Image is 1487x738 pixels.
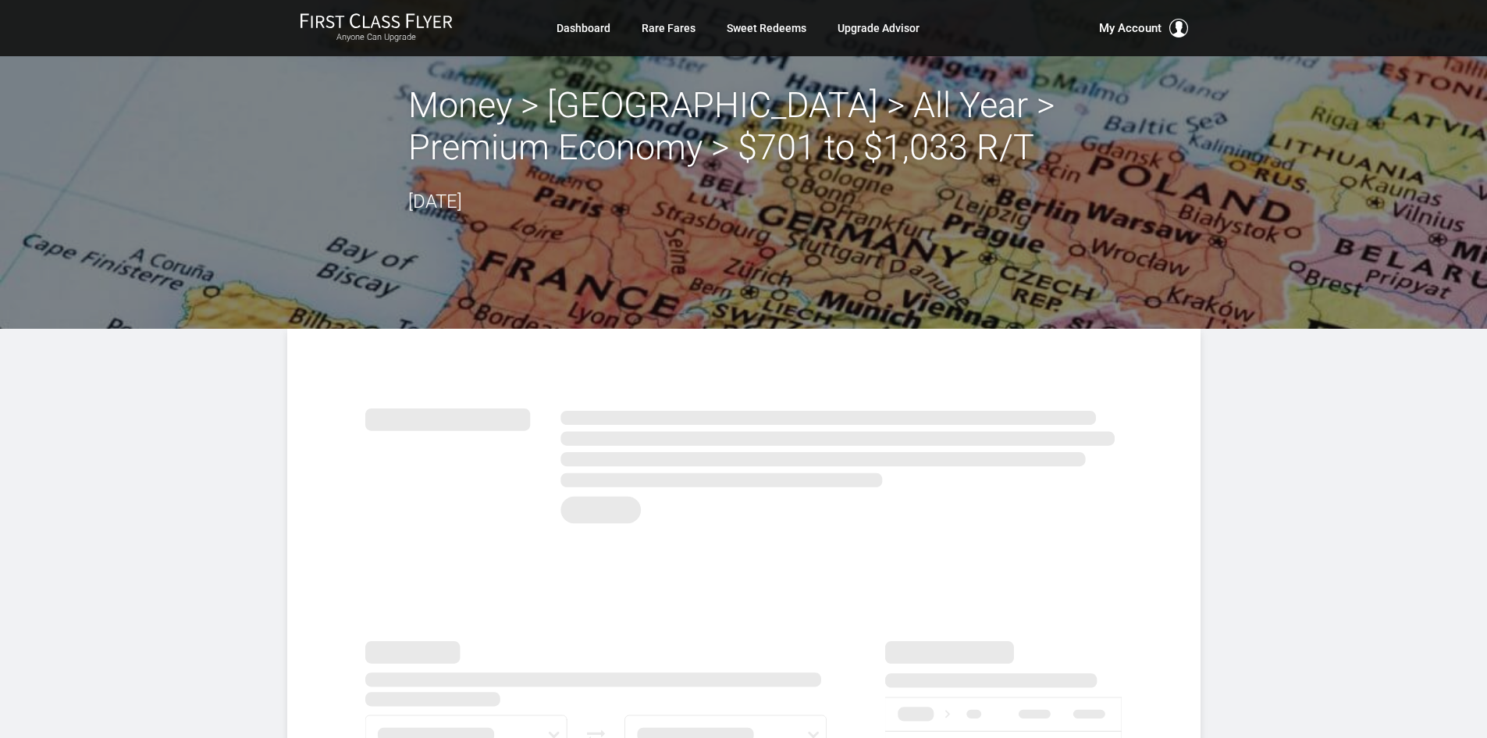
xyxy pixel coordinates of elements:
span: My Account [1099,19,1161,37]
a: Rare Fares [642,14,695,42]
h2: Money > [GEOGRAPHIC_DATA] > All Year > Premium Economy > $701 to $1,033 R/T [408,84,1080,169]
time: [DATE] [408,191,462,212]
small: Anyone Can Upgrade [300,32,453,43]
a: Dashboard [557,14,610,42]
button: My Account [1099,19,1188,37]
a: First Class FlyerAnyone Can Upgrade [300,12,453,44]
a: Sweet Redeems [727,14,806,42]
img: First Class Flyer [300,12,453,29]
img: summary.svg [365,391,1122,533]
a: Upgrade Advisor [838,14,920,42]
